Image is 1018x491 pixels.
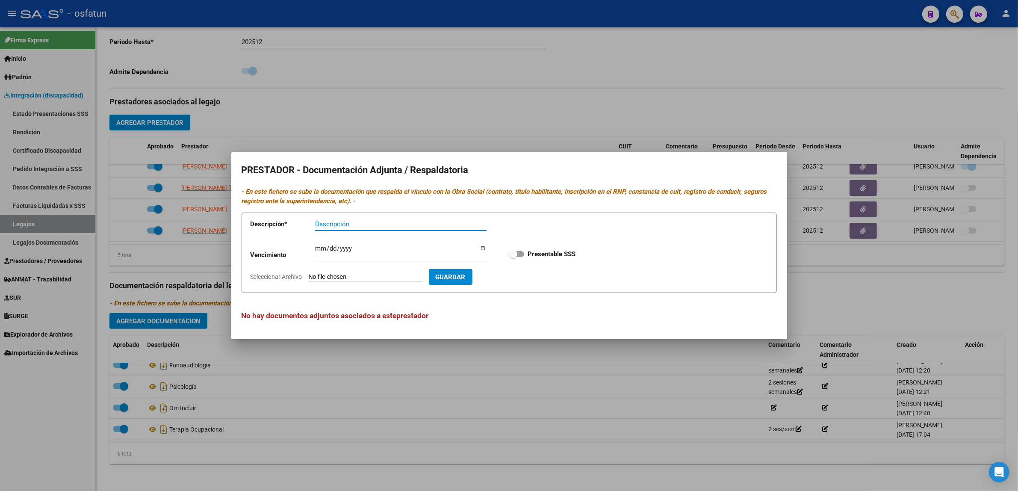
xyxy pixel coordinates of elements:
[429,269,472,285] button: Guardar
[251,273,302,280] span: Seleccionar Archivo
[397,311,429,320] span: prestador
[251,250,315,260] p: Vencimiento
[242,310,777,321] h3: No hay documentos adjuntos asociados a este
[242,188,767,205] i: - En este fichero se sube la documentación que respalda el vínculo con la Obra Social (contrato, ...
[528,250,575,258] strong: Presentable SSS
[251,219,315,229] p: Descripción
[989,462,1009,482] div: Open Intercom Messenger
[436,273,466,281] span: Guardar
[242,162,777,178] h2: PRESTADOR - Documentación Adjunta / Respaldatoria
